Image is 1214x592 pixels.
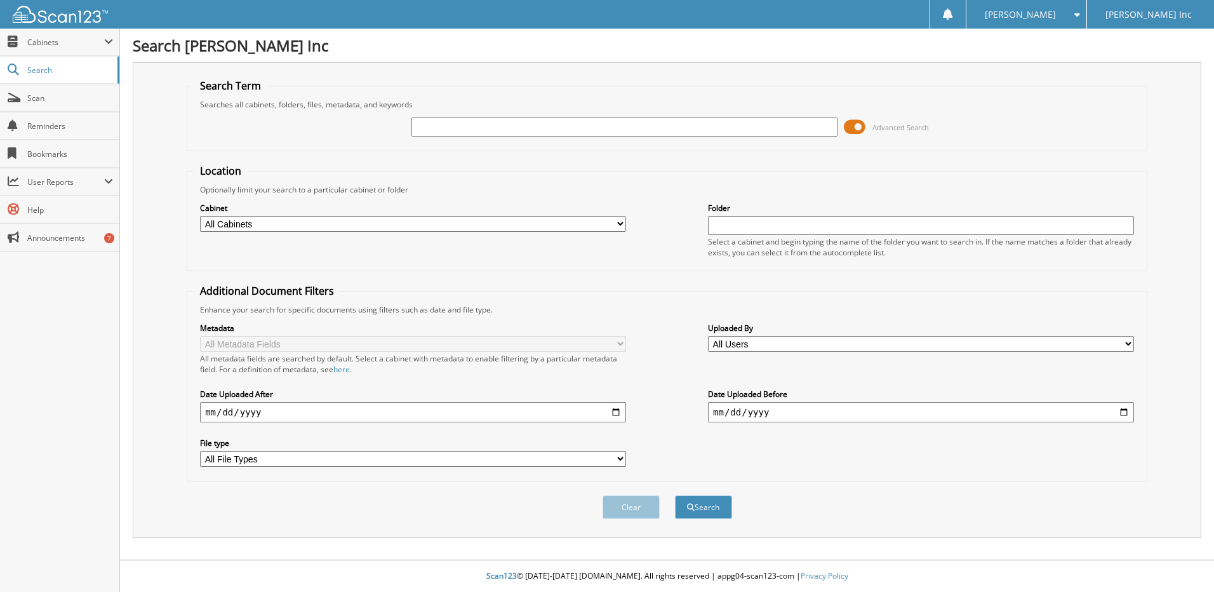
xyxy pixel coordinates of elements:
[708,402,1134,422] input: end
[1105,11,1192,18] span: [PERSON_NAME] Inc
[872,123,929,132] span: Advanced Search
[194,184,1140,195] div: Optionally limit your search to a particular cabinet or folder
[13,6,108,23] img: scan123-logo-white.svg
[200,353,626,375] div: All metadata fields are searched by default. Select a cabinet with metadata to enable filtering b...
[200,323,626,333] label: Metadata
[194,284,340,298] legend: Additional Document Filters
[104,233,114,243] div: 7
[708,236,1134,258] div: Select a cabinet and begin typing the name of the folder you want to search in. If the name match...
[708,389,1134,400] label: Date Uploaded Before
[200,389,626,400] label: Date Uploaded After
[985,11,1056,18] span: [PERSON_NAME]
[27,65,111,76] span: Search
[27,149,113,159] span: Bookmarks
[200,438,626,448] label: File type
[120,561,1214,592] div: © [DATE]-[DATE] [DOMAIN_NAME]. All rights reserved | appg04-scan123-com |
[200,402,626,422] input: start
[194,99,1140,110] div: Searches all cabinets, folders, files, metadata, and keywords
[27,37,104,48] span: Cabinets
[708,323,1134,333] label: Uploaded By
[603,495,660,519] button: Clear
[675,495,732,519] button: Search
[801,570,848,581] a: Privacy Policy
[133,35,1201,56] h1: Search [PERSON_NAME] Inc
[27,93,113,104] span: Scan
[486,570,517,581] span: Scan123
[194,304,1140,315] div: Enhance your search for specific documents using filters such as date and file type.
[708,203,1134,213] label: Folder
[27,177,104,187] span: User Reports
[27,205,113,215] span: Help
[194,164,248,178] legend: Location
[333,364,350,375] a: here
[27,121,113,131] span: Reminders
[194,79,267,93] legend: Search Term
[200,203,626,213] label: Cabinet
[27,232,113,243] span: Announcements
